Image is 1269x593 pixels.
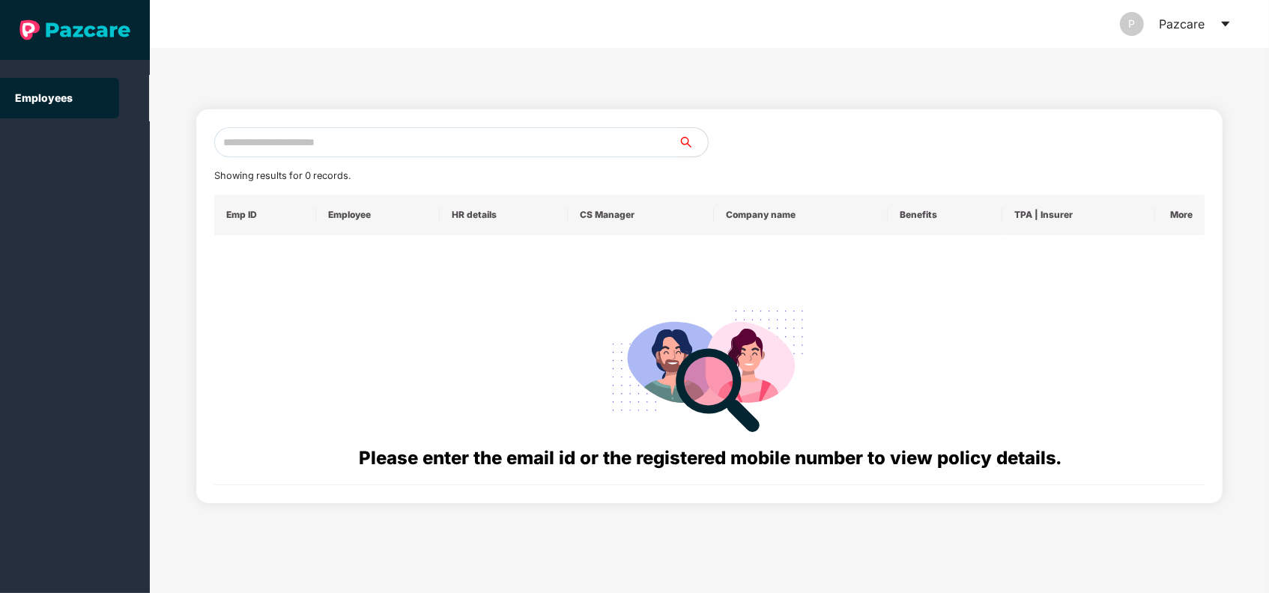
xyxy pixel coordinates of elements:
[568,195,714,235] th: CS Manager
[15,91,73,104] a: Employees
[714,195,888,235] th: Company name
[214,195,316,235] th: Emp ID
[1220,18,1232,30] span: caret-down
[316,195,440,235] th: Employee
[359,447,1061,469] span: Please enter the email id or the registered mobile number to view policy details.
[888,195,1002,235] th: Benefits
[440,195,568,235] th: HR details
[1129,12,1136,36] span: P
[677,127,709,157] button: search
[1155,195,1205,235] th: More
[677,136,708,148] span: search
[602,292,817,444] img: svg+xml;base64,PHN2ZyB4bWxucz0iaHR0cDovL3d3dy53My5vcmcvMjAwMC9zdmciIHdpZHRoPSIyODgiIGhlaWdodD0iMj...
[214,170,351,181] span: Showing results for 0 records.
[1002,195,1155,235] th: TPA | Insurer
